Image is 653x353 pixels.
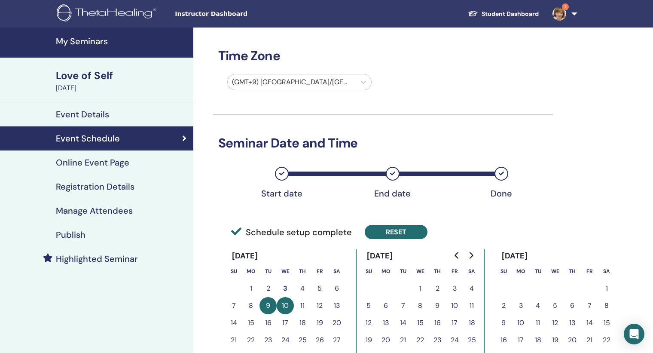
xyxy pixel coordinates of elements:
[552,7,566,21] img: default.jpg
[598,297,615,314] button: 8
[225,297,242,314] button: 7
[581,263,598,280] th: Friday
[242,280,259,297] button: 1
[463,263,480,280] th: Saturday
[260,188,303,199] div: Start date
[242,332,259,349] button: 22
[562,3,569,10] span: 1
[56,109,109,120] h4: Event Details
[412,280,429,297] button: 1
[512,314,529,332] button: 10
[564,314,581,332] button: 13
[294,297,311,314] button: 11
[429,263,446,280] th: Thursday
[564,332,581,349] button: 20
[446,314,463,332] button: 17
[512,332,529,349] button: 17
[259,263,277,280] th: Tuesday
[328,297,345,314] button: 13
[277,280,294,297] button: 3
[581,297,598,314] button: 7
[277,332,294,349] button: 24
[242,314,259,332] button: 15
[242,263,259,280] th: Monday
[412,263,429,280] th: Wednesday
[412,332,429,349] button: 22
[360,263,377,280] th: Sunday
[56,36,188,46] h4: My Seminars
[546,263,564,280] th: Wednesday
[412,297,429,314] button: 8
[412,314,429,332] button: 15
[311,263,328,280] th: Friday
[581,332,598,349] button: 21
[225,332,242,349] button: 21
[463,314,480,332] button: 18
[495,314,512,332] button: 9
[213,48,553,64] h3: Time Zone
[495,263,512,280] th: Sunday
[468,10,478,17] img: graduation-cap-white.svg
[259,297,277,314] button: 9
[294,280,311,297] button: 4
[529,314,546,332] button: 11
[311,332,328,349] button: 26
[225,249,265,263] div: [DATE]
[429,280,446,297] button: 2
[56,254,138,264] h4: Highlighted Seminar
[311,280,328,297] button: 5
[446,280,463,297] button: 3
[213,135,553,151] h3: Seminar Date and Time
[277,297,294,314] button: 10
[394,297,412,314] button: 7
[450,247,464,264] button: Go to previous month
[175,9,304,18] span: Instructor Dashboard
[259,314,277,332] button: 16
[294,314,311,332] button: 18
[463,332,480,349] button: 25
[277,263,294,280] th: Wednesday
[311,297,328,314] button: 12
[446,297,463,314] button: 10
[461,6,546,22] a: Student Dashboard
[463,297,480,314] button: 11
[328,280,345,297] button: 6
[377,332,394,349] button: 20
[529,263,546,280] th: Tuesday
[598,263,615,280] th: Saturday
[464,247,478,264] button: Go to next month
[598,314,615,332] button: 15
[429,297,446,314] button: 9
[546,332,564,349] button: 19
[231,226,352,239] span: Schedule setup complete
[225,314,242,332] button: 14
[371,188,414,199] div: End date
[512,297,529,314] button: 3
[360,249,400,263] div: [DATE]
[277,314,294,332] button: 17
[624,324,644,344] div: Open Intercom Messenger
[365,225,427,239] button: Reset
[564,297,581,314] button: 6
[529,332,546,349] button: 18
[360,314,377,332] button: 12
[328,332,345,349] button: 27
[546,297,564,314] button: 5
[394,263,412,280] th: Tuesday
[360,297,377,314] button: 5
[581,314,598,332] button: 14
[56,230,85,240] h4: Publish
[529,297,546,314] button: 4
[377,314,394,332] button: 13
[598,332,615,349] button: 22
[377,263,394,280] th: Monday
[56,68,188,83] div: Love of Self
[564,263,581,280] th: Thursday
[446,263,463,280] th: Friday
[480,188,523,199] div: Done
[56,181,134,192] h4: Registration Details
[57,4,159,24] img: logo.png
[429,332,446,349] button: 23
[328,314,345,332] button: 20
[311,314,328,332] button: 19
